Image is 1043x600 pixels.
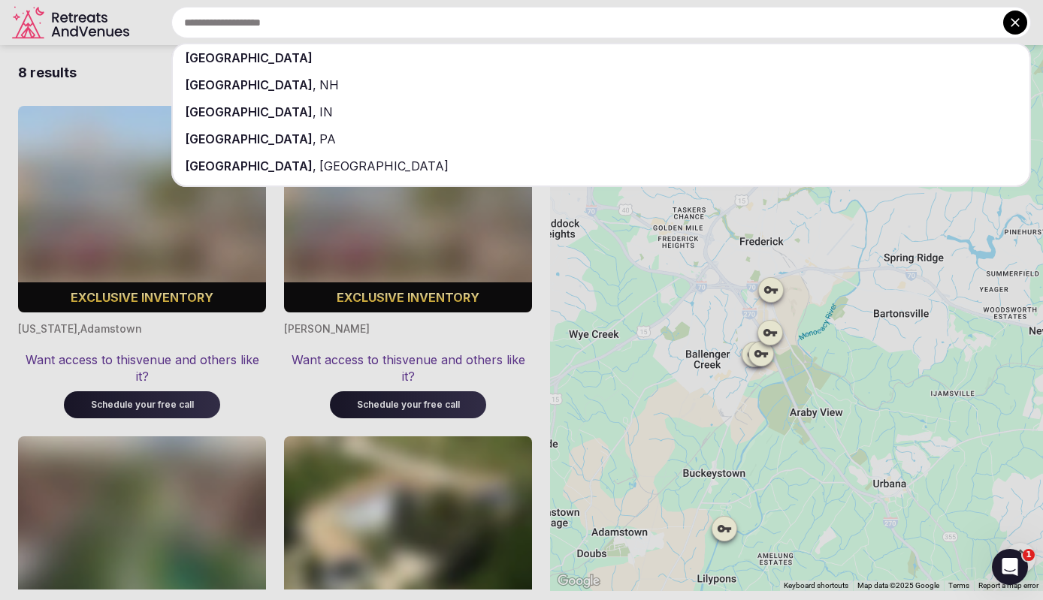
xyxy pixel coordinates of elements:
[185,158,313,173] span: [GEOGRAPHIC_DATA]
[316,77,339,92] span: NH
[173,71,1029,98] div: ,
[316,158,449,173] span: [GEOGRAPHIC_DATA]
[1023,549,1035,561] span: 1
[185,77,313,92] span: [GEOGRAPHIC_DATA]
[316,131,336,146] span: PA
[185,50,313,65] span: [GEOGRAPHIC_DATA]
[173,98,1029,125] div: ,
[316,104,333,119] span: IN
[173,125,1029,152] div: ,
[173,152,1029,179] div: ,
[185,131,313,146] span: [GEOGRAPHIC_DATA]
[992,549,1028,585] iframe: Intercom live chat
[185,104,313,119] span: [GEOGRAPHIC_DATA]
